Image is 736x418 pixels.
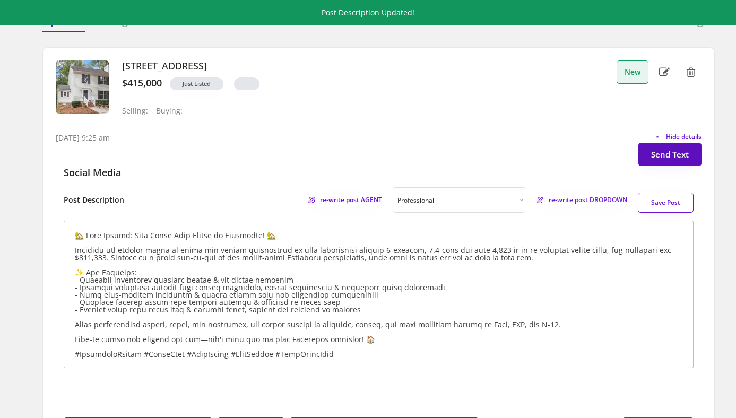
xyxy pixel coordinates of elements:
[64,166,121,179] div: Social Media
[307,194,382,207] button: re-write post AGENT
[156,107,183,116] div: Buying:
[56,133,110,143] div: [DATE] 9:25 am
[320,197,382,203] span: re-write post AGENT
[549,197,627,203] span: re-write post DROPDOWN
[170,77,223,90] button: Just Listed
[536,194,627,207] button: re-write post DROPDOWN
[64,195,124,205] h6: Post Description
[638,193,694,213] button: Save Post
[666,134,702,140] span: Hide details
[653,133,702,141] button: Hide details
[122,107,148,116] div: Selling:
[56,60,109,114] img: cd8816fb9bce6a616a60098beaada483-cc_ft_1536.webp
[617,60,648,84] button: New
[638,143,702,166] button: Send Text
[122,60,611,72] h3: [STREET_ADDRESS]
[122,77,162,89] div: $415,000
